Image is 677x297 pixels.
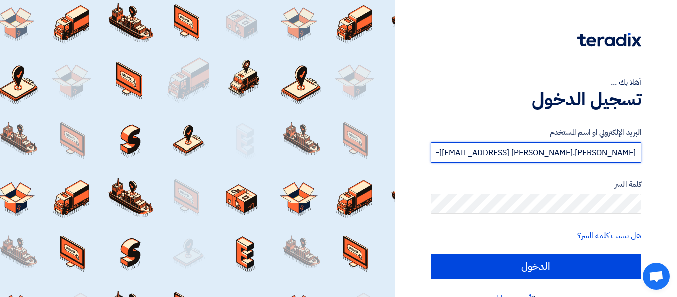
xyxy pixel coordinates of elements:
label: البريد الإلكتروني او اسم المستخدم [431,127,641,138]
div: Open chat [643,263,670,290]
img: Teradix logo [577,33,641,47]
input: أدخل بريد العمل الإلكتروني او اسم المستخدم الخاص بك ... [431,142,641,163]
input: الدخول [431,254,641,279]
div: أهلا بك ... [431,76,641,88]
label: كلمة السر [431,179,641,190]
a: هل نسيت كلمة السر؟ [577,230,641,242]
h1: تسجيل الدخول [431,88,641,110]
